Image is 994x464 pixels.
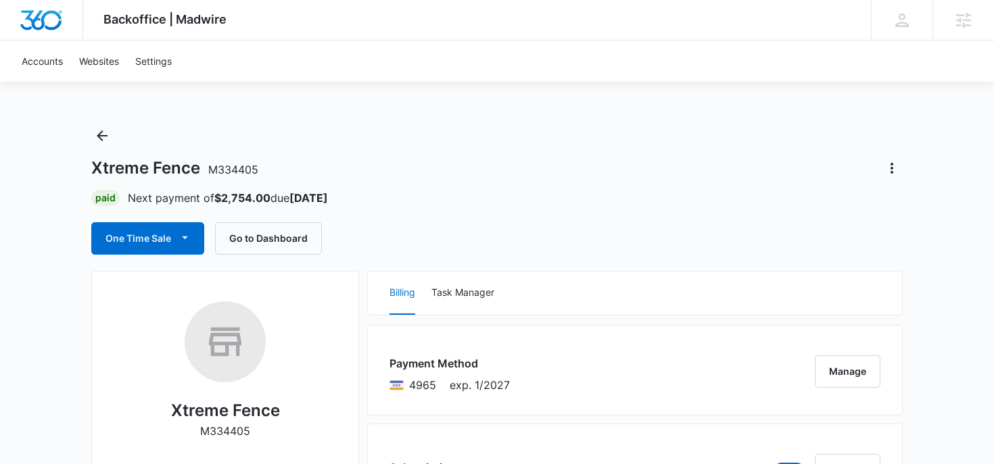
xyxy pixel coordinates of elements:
[103,12,227,26] span: Backoffice | Madwire
[289,191,328,205] strong: [DATE]
[91,158,258,178] h1: Xtreme Fence
[128,190,328,206] p: Next payment of due
[127,41,180,82] a: Settings
[389,355,510,371] h3: Payment Method
[214,191,270,205] strong: $2,754.00
[208,163,258,176] span: M334405
[409,377,436,393] span: Visa ending with
[200,423,250,439] p: M334405
[450,377,510,393] span: exp. 1/2027
[91,190,120,206] div: Paid
[71,41,127,82] a: Websites
[881,157,903,179] button: Actions
[91,125,113,147] button: Back
[215,222,322,255] button: Go to Dashboard
[14,41,71,82] a: Accounts
[431,272,494,315] button: Task Manager
[91,222,204,255] button: One Time Sale
[389,272,415,315] button: Billing
[815,355,880,388] button: Manage
[171,398,280,423] h2: Xtreme Fence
